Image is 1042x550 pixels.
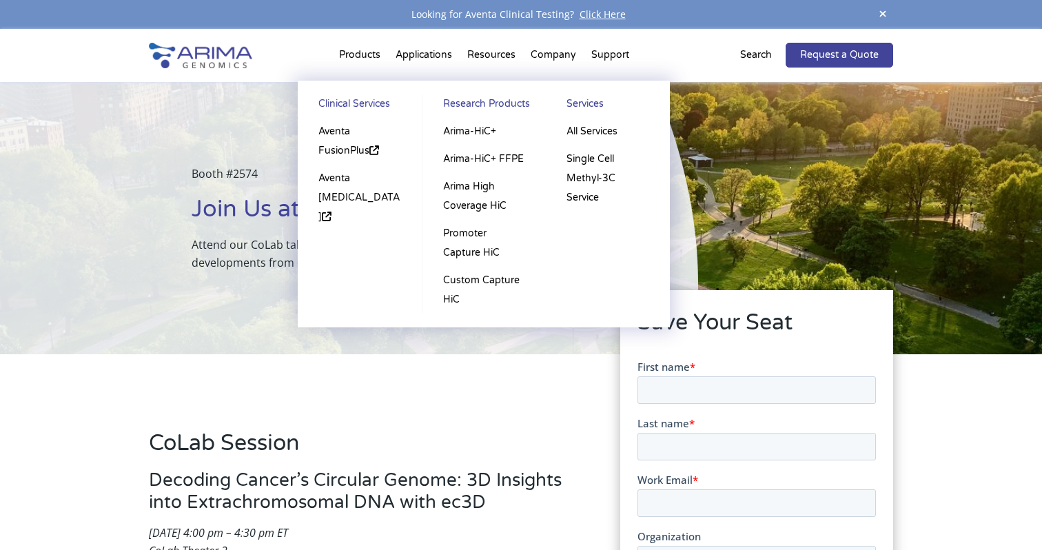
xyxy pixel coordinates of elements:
a: Aventa FusionPlus [311,118,408,165]
a: All Services [560,118,656,145]
a: Click Here [574,8,631,21]
a: Single Cell Methyl-3C Service [560,145,656,212]
a: Arima-HiC+ FFPE [436,145,532,173]
h2: CoLab Session [149,428,579,469]
a: Arima High Coverage HiC [436,173,532,220]
a: Clinical Services [311,94,408,118]
a: Arima-HiC+ [436,118,532,145]
div: Looking for Aventa Clinical Testing? [149,6,893,23]
a: Research Products [436,94,532,118]
h1: Join Us at ASHG 2025 [192,194,629,236]
p: Booth #2574 [192,165,629,194]
a: Custom Capture HiC [436,267,532,314]
a: Aventa [MEDICAL_DATA] [311,165,408,231]
a: Services [560,94,656,118]
em: [DATE] 4:00 pm – 4:30 pm ET [149,525,288,540]
p: Search [740,46,772,64]
p: Attend our CoLab talk and visit Booth #2574 to hear about exciting new developments from our team... [192,236,629,272]
a: Request a Quote [786,43,893,68]
h3: Decoding Cancer’s Circular Genome: 3D Insights into Extrachromosomal DNA with ec3D [149,469,579,524]
img: Arima-Genomics-logo [149,43,252,68]
h2: Save Your Seat [637,307,876,349]
a: Promoter Capture HiC [436,220,532,267]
